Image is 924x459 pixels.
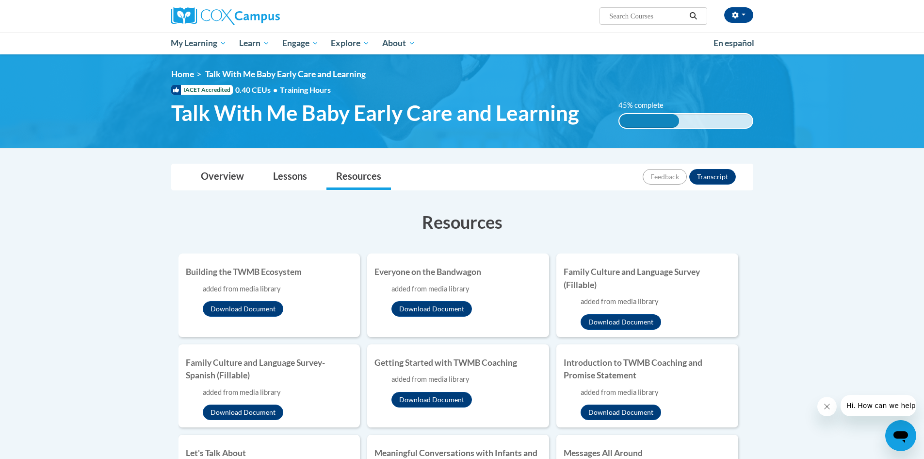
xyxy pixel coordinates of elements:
[276,32,325,54] a: Engage
[203,301,283,317] button: Download Document
[205,69,366,79] span: Talk With Me Baby Early Care and Learning
[564,357,731,382] h4: Introduction to TWMB Coaching and Promise Statement
[191,164,254,190] a: Overview
[391,284,542,294] div: added from media library
[581,387,731,398] div: added from media library
[686,10,700,22] button: Search
[581,314,661,330] button: Download Document
[273,85,277,94] span: •
[171,69,194,79] a: Home
[619,114,679,128] div: 45% complete
[374,266,542,278] h4: Everyone on the Bandwagon
[707,33,761,53] a: En español
[186,357,353,382] h4: Family Culture and Language Survey-Spanish (Fillable)
[282,37,319,49] span: Engage
[391,301,472,317] button: Download Document
[6,7,79,15] span: Hi. How can we help?
[391,374,542,385] div: added from media library
[186,266,353,278] h4: Building the TWMB Ecosystem
[391,392,472,408] button: Download Document
[171,85,233,95] span: IACET Accredited
[203,284,353,294] div: added from media library
[233,32,276,54] a: Learn
[581,296,731,307] div: added from media library
[724,7,753,23] button: Account Settings
[608,10,686,22] input: Search Courses
[165,32,233,54] a: My Learning
[643,169,687,185] button: Feedback
[171,100,579,126] span: Talk With Me Baby Early Care and Learning
[171,210,753,234] h3: Resources
[331,37,370,49] span: Explore
[376,32,421,54] a: About
[171,7,280,25] img: Cox Campus
[324,32,376,54] a: Explore
[581,405,661,420] button: Download Document
[885,420,916,451] iframe: Button to launch messaging window
[157,32,768,54] div: Main menu
[374,357,542,369] h4: Getting Started with TWMB Coaching
[203,387,353,398] div: added from media library
[841,395,916,416] iframe: Message from company
[689,169,736,185] button: Transcript
[171,37,227,49] span: My Learning
[235,85,280,95] span: 0.40 CEUs
[239,37,270,49] span: Learn
[713,38,754,48] span: En español
[171,7,356,25] a: Cox Campus
[203,405,283,420] button: Download Document
[263,164,317,190] a: Lessons
[326,164,391,190] a: Resources
[564,266,731,291] h4: Family Culture and Language Survey (Fillable)
[382,37,415,49] span: About
[817,397,837,416] iframe: Close message
[618,100,674,111] label: 45% complete
[280,85,331,94] span: Training Hours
